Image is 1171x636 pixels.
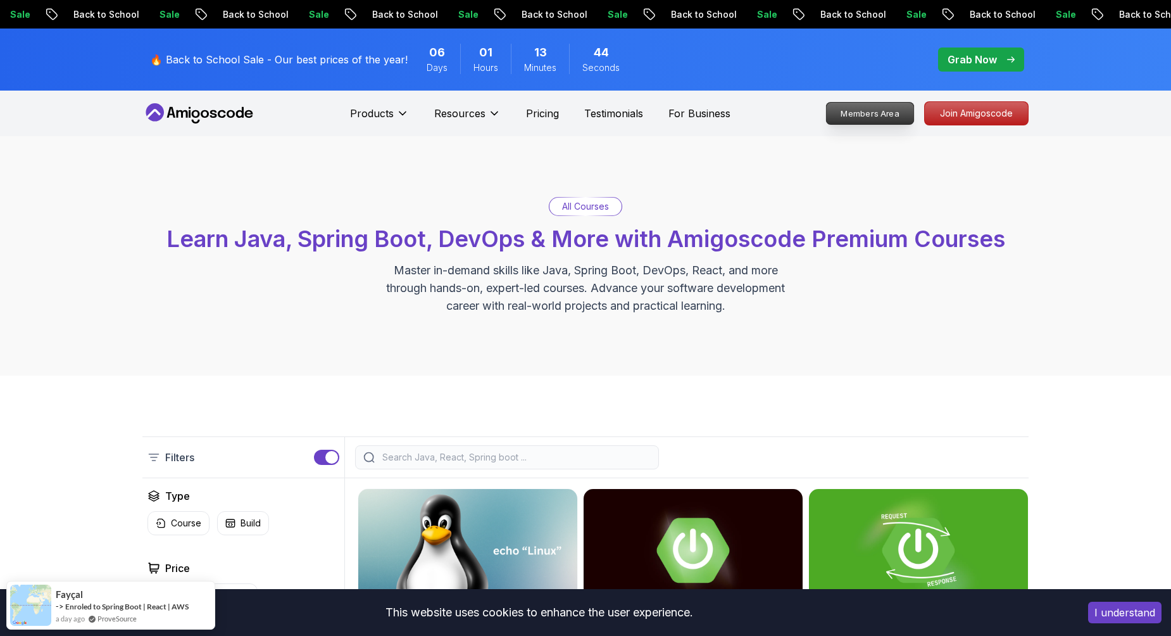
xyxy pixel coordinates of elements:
[733,8,773,21] p: Sale
[1032,8,1072,21] p: Sale
[1088,602,1162,623] button: Accept cookies
[946,8,1032,21] p: Back to School
[434,8,475,21] p: Sale
[924,101,1029,125] a: Join Amigoscode
[350,106,409,131] button: Products
[204,583,258,608] button: Free
[584,8,624,21] p: Sale
[241,517,261,530] p: Build
[948,52,997,67] p: Grab Now
[562,200,609,213] p: All Courses
[150,52,408,67] p: 🔥 Back to School Sale - Our best prices of the year!
[49,8,135,21] p: Back to School
[647,8,733,21] p: Back to School
[348,8,434,21] p: Back to School
[882,8,923,21] p: Sale
[373,262,798,315] p: Master in-demand skills like Java, Spring Boot, DevOps, React, and more through hands-on, expert-...
[217,511,269,535] button: Build
[166,225,1005,253] span: Learn Java, Spring Boot, DevOps & More with Amigoscode Premium Courses
[9,599,1069,626] div: This website uses cookies to enhance the user experience.
[584,106,643,121] a: Testimonials
[594,44,609,61] span: 44 Seconds
[10,585,51,626] img: provesource social proof notification image
[524,61,556,74] span: Minutes
[171,517,201,530] p: Course
[809,489,1028,612] img: Building APIs with Spring Boot card
[473,61,498,74] span: Hours
[479,44,492,61] span: 1 Hours
[526,106,559,121] a: Pricing
[65,602,189,611] a: Enroled to Spring Boot | React | AWS
[97,614,137,623] a: ProveSource
[434,106,485,121] p: Resources
[796,8,882,21] p: Back to School
[165,561,190,576] h2: Price
[165,488,190,504] h2: Type
[826,102,915,125] a: Members Area
[668,106,730,121] a: For Business
[925,102,1028,125] p: Join Amigoscode
[135,8,176,21] p: Sale
[380,451,651,464] input: Search Java, React, Spring boot ...
[165,450,194,465] p: Filters
[350,106,394,121] p: Products
[56,601,64,611] span: ->
[429,44,445,61] span: 6 Days
[534,44,547,61] span: 13 Minutes
[498,8,584,21] p: Back to School
[434,106,501,131] button: Resources
[427,61,448,74] span: Days
[285,8,325,21] p: Sale
[358,489,577,612] img: Linux Fundamentals card
[582,61,620,74] span: Seconds
[199,8,285,21] p: Back to School
[827,103,914,124] p: Members Area
[584,489,803,612] img: Advanced Spring Boot card
[147,511,210,535] button: Course
[56,613,85,624] span: a day ago
[56,589,83,600] span: Fayçal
